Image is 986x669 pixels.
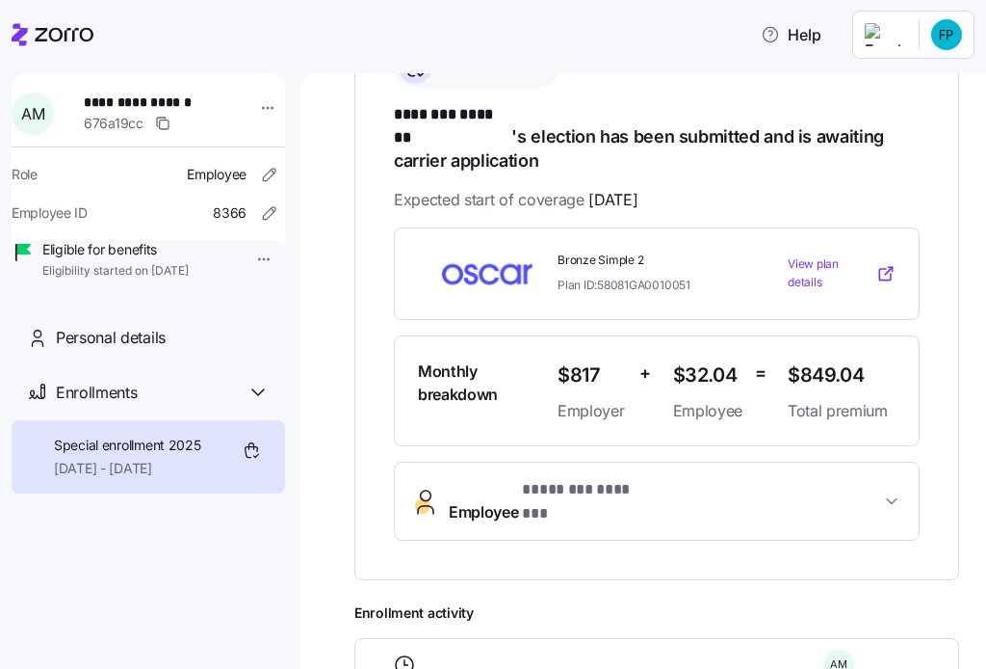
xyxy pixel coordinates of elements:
[673,399,739,423] span: Employee
[84,114,143,133] span: 676a19cc
[755,360,766,388] span: =
[213,203,246,223] span: 8366
[394,188,637,212] span: Expected start of coverage
[42,240,189,259] span: Eligible for benefits
[394,103,920,173] h1: 's election has been submitted and is awaiting carrier application
[558,399,624,423] span: Employer
[865,23,903,46] img: Employer logo
[788,360,895,391] span: $849.04
[761,23,821,46] span: Help
[418,360,542,408] span: Monthly breakdown
[12,165,38,184] span: Role
[639,360,651,388] span: +
[931,19,962,50] img: a063194f096e0c22758cfeaaec01db59
[788,255,895,291] a: View plan details
[418,252,557,296] img: Oscar
[54,436,201,455] span: Special enrollment 2025
[54,459,201,478] span: [DATE] - [DATE]
[449,478,648,524] span: Employee
[56,381,137,405] span: Enrollments
[187,165,246,184] span: Employee
[12,203,88,223] span: Employee ID
[56,326,166,350] span: Personal details
[558,277,690,293] span: Plan ID: 58081GA0010051
[788,399,895,423] span: Total premium
[745,15,837,54] button: Help
[673,360,739,391] span: $32.04
[558,360,624,391] span: $817
[558,253,772,269] span: Bronze Simple 2
[354,603,959,623] span: Enrollment activity
[588,188,637,212] span: [DATE]
[21,106,44,121] span: A M
[42,263,189,280] span: Eligibility started on [DATE]
[788,255,872,291] span: View plan details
